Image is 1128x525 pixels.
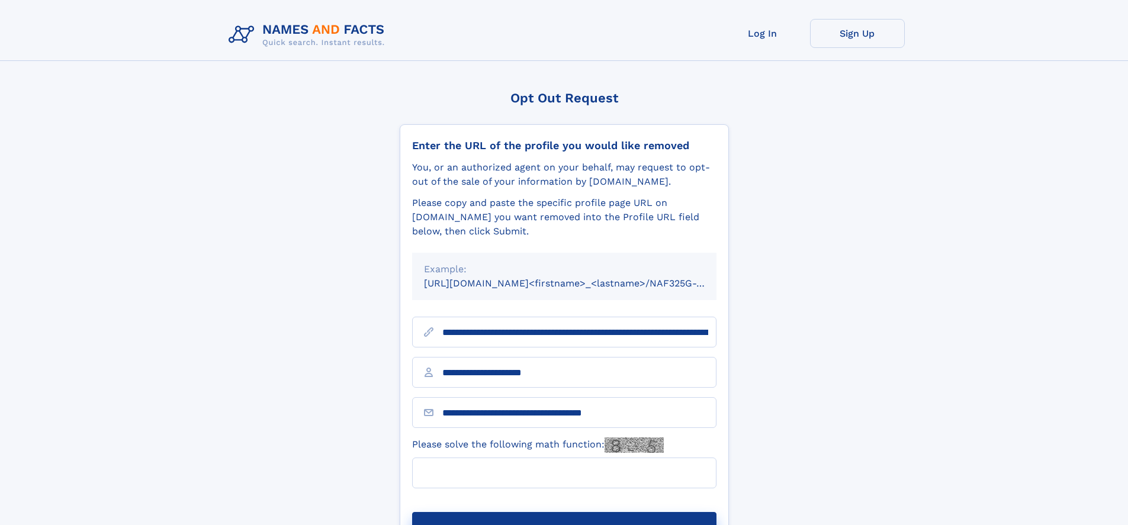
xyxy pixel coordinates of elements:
div: You, or an authorized agent on your behalf, may request to opt-out of the sale of your informatio... [412,160,716,189]
div: Opt Out Request [400,91,729,105]
a: Sign Up [810,19,905,48]
img: Logo Names and Facts [224,19,394,51]
label: Please solve the following math function: [412,437,664,453]
div: Example: [424,262,705,276]
div: Enter the URL of the profile you would like removed [412,139,716,152]
a: Log In [715,19,810,48]
div: Please copy and paste the specific profile page URL on [DOMAIN_NAME] you want removed into the Pr... [412,196,716,239]
small: [URL][DOMAIN_NAME]<firstname>_<lastname>/NAF325G-xxxxxxxx [424,278,739,289]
